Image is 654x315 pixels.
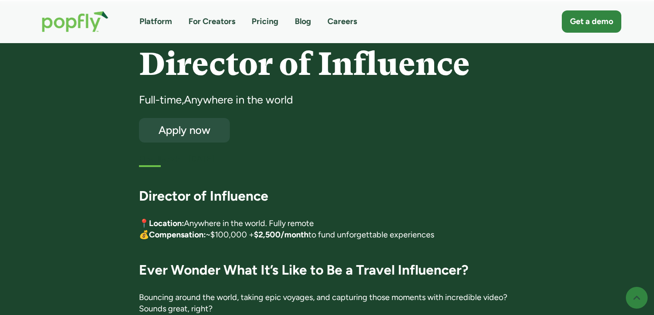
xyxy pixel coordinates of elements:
img: tab_domain_overview_orange.svg [25,53,32,60]
div: Keywords by Traffic [100,54,153,59]
div: [DATE] [188,153,515,165]
a: Platform [139,16,172,27]
div: Domain: [DOMAIN_NAME] [24,24,100,31]
h4: Director of Influence [139,47,515,82]
img: website_grey.svg [15,24,22,31]
a: Get a demo [562,10,621,33]
strong: Compensation: [149,230,206,240]
div: , [182,93,184,107]
a: Pricing [252,16,278,27]
a: home [33,2,118,41]
strong: Location: [149,218,184,228]
strong: Director of Influence [139,187,268,204]
p: 📍 Anywhere in the world. Fully remote 💰 ~$100,000 + to fund unforgettable experiences [139,218,515,241]
div: v 4.0.25 [25,15,45,22]
a: For Creators [188,16,235,27]
a: Blog [295,16,311,27]
div: Full-time [139,93,182,107]
div: Domain Overview [35,54,81,59]
img: tab_keywords_by_traffic_grey.svg [90,53,98,60]
strong: $2,500/month [254,230,308,240]
p: Bouncing around the world, taking epic voyages, and capturing those moments with incredible video... [139,292,515,315]
div: Anywhere in the world [184,93,293,107]
strong: Ever Wonder What It’s Like to Be a Travel Influencer? [139,261,468,278]
div: Apply now [147,124,222,136]
a: Apply now [139,118,230,143]
div: Get a demo [570,16,613,27]
img: logo_orange.svg [15,15,22,22]
a: Careers [327,16,357,27]
h5: First listed: [139,153,180,165]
